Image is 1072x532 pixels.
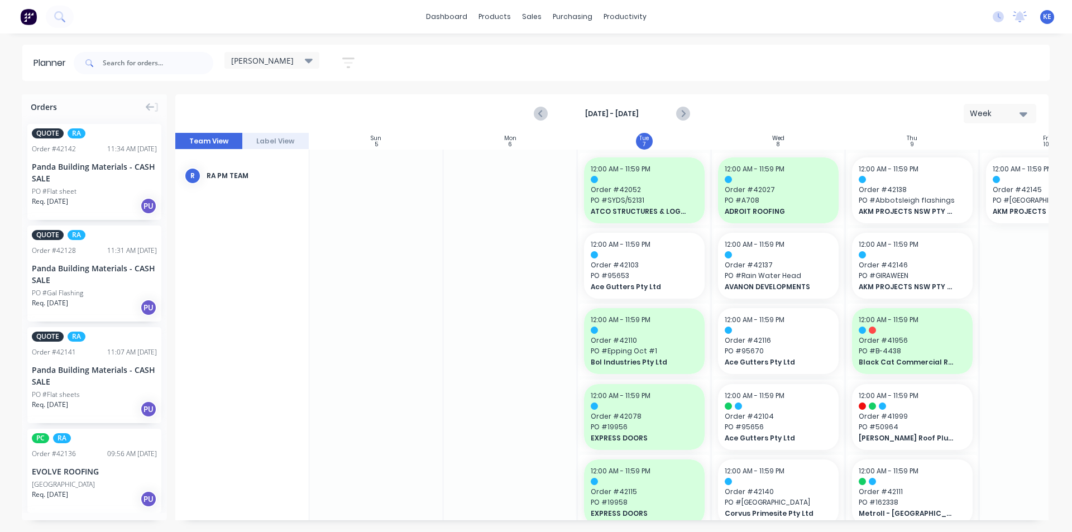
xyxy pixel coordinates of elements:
span: [PERSON_NAME] Roof Plumbing [859,433,955,443]
span: [PERSON_NAME] [231,55,294,66]
span: AKM PROJECTS NSW PTY LTD [859,207,955,217]
div: [GEOGRAPHIC_DATA] [32,480,95,490]
span: 12:00 AM - 11:59 PM [591,466,650,476]
div: 6 [508,142,512,147]
span: Order # 42116 [725,336,832,346]
div: Order # 42141 [32,347,76,357]
div: R [184,167,201,184]
div: 8 [777,142,779,147]
span: EXPRESS DOORS [591,509,687,519]
div: PO #Flat sheet [32,186,76,196]
div: 11:34 AM [DATE] [107,144,157,154]
span: PO # Epping Oct #1 [591,346,698,356]
span: AKM PROJECTS NSW PTY LTD [859,282,955,292]
span: KE [1043,12,1051,22]
span: QUOTE [32,332,64,342]
span: EXPRESS DOORS [591,433,687,443]
span: Bol Industries Pty Ltd [591,357,687,367]
div: 11:07 AM [DATE] [107,347,157,357]
span: 12:00 AM - 11:59 PM [725,466,784,476]
span: PO # [GEOGRAPHIC_DATA] [725,497,832,507]
span: PO # 95656 [725,422,832,432]
div: PO #Flat sheets [32,390,80,400]
span: Order # 42140 [725,487,832,497]
div: 9 [911,142,914,147]
span: 12:00 AM - 11:59 PM [859,315,918,324]
span: Ace Gutters Pty Ltd [725,357,821,367]
div: 11:31 AM [DATE] [107,246,157,256]
div: EVOLVE ROOFING [32,466,157,477]
span: AVANON DEVELOPMENTS [725,282,821,292]
span: 12:00 AM - 11:59 PM [591,391,650,400]
span: Metroll - [GEOGRAPHIC_DATA] [859,509,955,519]
span: Orders [31,101,57,113]
span: Order # 42137 [725,260,832,270]
span: PO # A708 [725,195,832,205]
button: Team View [175,133,242,150]
span: Order # 41999 [859,411,966,421]
span: 12:00 AM - 11:59 PM [859,164,918,174]
span: Order # 42138 [859,185,966,195]
span: 12:00 AM - 11:59 PM [725,315,784,324]
span: PO # 19956 [591,422,698,432]
span: PO # 95653 [591,271,698,281]
span: 12:00 AM - 11:59 PM [725,239,784,249]
img: Factory [20,8,37,25]
span: PC [32,433,49,443]
div: Fri [1043,135,1050,142]
a: dashboard [420,8,473,25]
span: Order # 42027 [725,185,832,195]
span: RA [68,230,85,240]
div: Mon [504,135,516,142]
span: Req. [DATE] [32,490,68,500]
span: PO # 19958 [591,497,698,507]
span: Order # 42104 [725,411,832,421]
div: Week [970,108,1021,119]
div: Tue [639,135,649,142]
span: PO # B-4438 [859,346,966,356]
span: Order # 42111 [859,487,966,497]
div: Panda Building Materials - CASH SALE [32,262,157,286]
span: Order # 42146 [859,260,966,270]
div: PO #Gal Flashing [32,288,83,298]
span: Corvus Primesite Pty Ltd [725,509,821,519]
span: 12:00 AM - 11:59 PM [725,391,784,400]
span: Ace Gutters Pty Ltd [591,282,687,292]
strong: [DATE] - [DATE] [556,109,668,119]
button: Label View [242,133,309,150]
div: productivity [598,8,652,25]
div: Order # 42136 [32,449,76,459]
div: PU [140,401,157,418]
div: Panda Building Materials - CASH SALE [32,161,157,184]
span: PO # Rain Water Head [725,271,832,281]
span: 12:00 AM - 11:59 PM [859,239,918,249]
button: Week [964,104,1036,123]
span: RA [68,128,85,138]
span: Order # 42103 [591,260,698,270]
input: Search for orders... [103,52,213,74]
span: 12:00 AM - 11:59 PM [591,164,650,174]
div: 5 [375,142,378,147]
span: Ace Gutters Pty Ltd [725,433,821,443]
div: RA PM Team [207,171,300,181]
span: Order # 42110 [591,336,698,346]
span: PO # Abbotsleigh flashings [859,195,966,205]
div: 10 [1044,142,1049,147]
div: Planner [33,56,71,70]
div: Thu [907,135,917,142]
span: PO # 95670 [725,346,832,356]
span: Order # 42052 [591,185,698,195]
span: Black Cat Commercial Roofing Pty Ltd [859,357,955,367]
div: Order # 42142 [32,144,76,154]
span: Order # 42115 [591,487,698,497]
span: PO # 50964 [859,422,966,432]
span: PO # SYDS/52131 [591,195,698,205]
div: Wed [772,135,784,142]
span: 12:00 AM - 11:59 PM [859,391,918,400]
div: 09:56 AM [DATE] [107,449,157,459]
div: PU [140,299,157,316]
span: 12:00 AM - 11:59 PM [859,466,918,476]
span: QUOTE [32,230,64,240]
span: Req. [DATE] [32,298,68,308]
span: 12:00 AM - 11:59 PM [591,239,650,249]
